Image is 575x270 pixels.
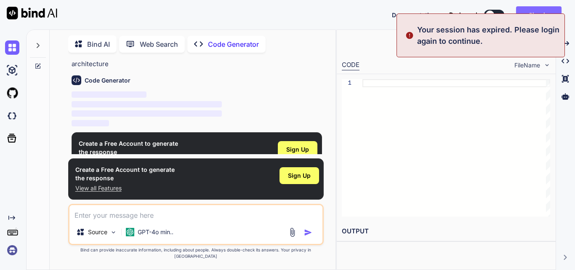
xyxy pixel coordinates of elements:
span: ‌ [72,91,147,98]
p: Generate Code Create a C# [DOMAIN_NAME] Core application with clean architecture [72,50,322,69]
span: ‌ [72,120,109,126]
button: Documentation [392,11,437,19]
img: Bind AI [7,7,57,19]
p: Source [88,228,107,236]
h1: Create a Free Account to generate the response [75,166,175,182]
p: Bind can provide inaccurate information, including about people. Always double-check its answers.... [68,247,324,259]
img: chat [5,40,19,55]
p: GPT-4o min.. [138,228,173,236]
img: icon [304,228,312,237]
p: View all Features [75,184,175,192]
img: GPT-4o mini [126,228,134,236]
span: ‌ [72,110,222,117]
span: Dark mode [449,11,481,19]
div: 1 [342,79,351,87]
span: Sign Up [288,171,311,180]
p: Bind AI [87,39,110,49]
img: signin [5,243,19,257]
img: ai-studio [5,63,19,78]
p: Code Generator [208,39,259,49]
h1: Create a Free Account to generate the response [79,139,178,156]
span: Sign Up [286,145,309,154]
img: Pick Models [110,229,117,236]
img: darkCloudIdeIcon [5,109,19,123]
div: CODE [342,60,359,70]
img: chevron down [543,61,551,69]
span: ‌ [72,101,222,107]
p: Web Search [140,39,178,49]
img: alert [405,24,414,47]
p: Your session has expired. Please login again to continue. [417,24,559,47]
h6: Code Generator [85,76,130,85]
button: Sign in [516,6,562,23]
span: FileName [514,61,540,70]
img: attachment [287,227,297,237]
img: githubLight [5,86,19,100]
h2: OUTPUT [337,222,556,241]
